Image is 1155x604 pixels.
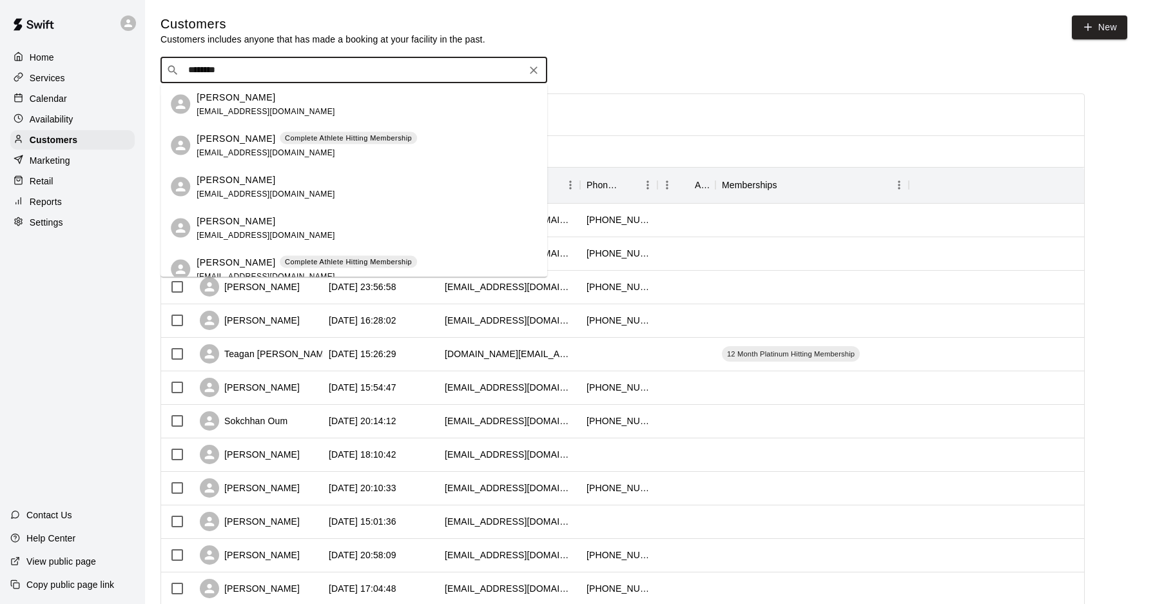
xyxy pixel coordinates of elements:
[197,173,275,186] p: [PERSON_NAME]
[445,549,574,561] div: sokchhan@gmail.com
[200,512,300,531] div: [PERSON_NAME]
[197,90,275,104] p: [PERSON_NAME]
[30,72,65,84] p: Services
[30,92,67,105] p: Calendar
[171,95,190,114] div: Ligaya Wallace
[329,347,396,360] div: 2025-09-05 15:26:29
[200,378,300,397] div: [PERSON_NAME]
[200,445,300,464] div: [PERSON_NAME]
[587,381,651,394] div: +15716629177
[197,271,335,280] span: [EMAIL_ADDRESS][DOMAIN_NAME]
[171,136,190,155] div: Steve Wallace
[160,15,485,33] h5: Customers
[657,175,677,195] button: Menu
[722,167,777,203] div: Memberships
[197,255,275,269] p: [PERSON_NAME]
[197,230,335,239] span: [EMAIL_ADDRESS][DOMAIN_NAME]
[587,314,651,327] div: +17035978797
[197,148,335,157] span: [EMAIL_ADDRESS][DOMAIN_NAME]
[587,414,651,427] div: +15712351510
[329,482,396,494] div: 2025-08-25 20:10:33
[445,515,574,528] div: chad630th@gmail.com
[171,177,190,197] div: Hudson Wallace
[722,349,860,359] span: 12 Month Platinum Hitting Membership
[10,48,135,67] a: Home
[587,549,651,561] div: +15712351510
[329,381,396,394] div: 2025-08-30 15:54:47
[445,582,574,595] div: vnessphotography@gmail.com
[285,257,412,268] p: Complete Athlete Hitting Membership
[10,89,135,108] a: Calendar
[10,151,135,170] div: Marketing
[561,175,580,195] button: Menu
[160,33,485,46] p: Customers includes anyone that has made a booking at your facility in the past.
[200,579,300,598] div: [PERSON_NAME]
[197,214,275,228] p: [PERSON_NAME]
[200,344,333,364] div: Teagan [PERSON_NAME]
[657,167,715,203] div: Age
[445,347,574,360] div: teagan.baseball@gmail.com
[445,482,574,494] div: ornellabaker@gmail.com
[200,277,300,297] div: [PERSON_NAME]
[777,176,795,194] button: Sort
[438,167,580,203] div: Email
[587,482,651,494] div: +19493949842
[525,61,543,79] button: Clear
[30,113,73,126] p: Availability
[26,509,72,521] p: Contact Us
[329,314,396,327] div: 2025-09-06 16:28:02
[30,216,63,229] p: Settings
[889,175,909,195] button: Menu
[30,154,70,167] p: Marketing
[171,260,190,279] div: Sean Wallace
[10,192,135,211] a: Reports
[329,280,396,293] div: 2025-09-06 23:56:58
[10,68,135,88] a: Services
[200,411,287,431] div: Sokchhan Oum
[587,247,651,260] div: +12283574936
[445,280,574,293] div: patriciajconlan@gmail.com
[638,175,657,195] button: Menu
[329,549,396,561] div: 2025-08-24 20:58:09
[26,578,114,591] p: Copy public page link
[1072,15,1127,39] a: New
[26,532,75,545] p: Help Center
[329,448,396,461] div: 2025-08-26 18:10:42
[695,167,709,203] div: Age
[10,130,135,150] a: Customers
[722,346,860,362] div: 12 Month Platinum Hitting Membership
[197,106,335,115] span: [EMAIL_ADDRESS][DOMAIN_NAME]
[587,582,651,595] div: +15712214699
[171,219,190,238] div: Anthony Wallace
[587,213,651,226] div: +17032167719
[30,133,77,146] p: Customers
[10,213,135,232] a: Settings
[329,515,396,528] div: 2025-08-25 15:01:36
[587,167,620,203] div: Phone Number
[160,57,547,83] div: Search customers by name or email
[30,195,62,208] p: Reports
[30,51,54,64] p: Home
[30,175,53,188] p: Retail
[200,545,300,565] div: [PERSON_NAME]
[10,110,135,129] a: Availability
[10,171,135,191] a: Retail
[580,167,657,203] div: Phone Number
[329,414,396,427] div: 2025-08-27 20:14:12
[200,311,300,330] div: [PERSON_NAME]
[677,176,695,194] button: Sort
[715,167,909,203] div: Memberships
[197,132,275,145] p: [PERSON_NAME]
[445,314,574,327] div: dlevenberry@hotmail.com
[445,448,574,461] div: stedmanflewis@gmail.com
[200,478,300,498] div: [PERSON_NAME]
[445,381,574,394] div: barry_smith1@msn.com
[329,582,396,595] div: 2025-08-24 17:04:48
